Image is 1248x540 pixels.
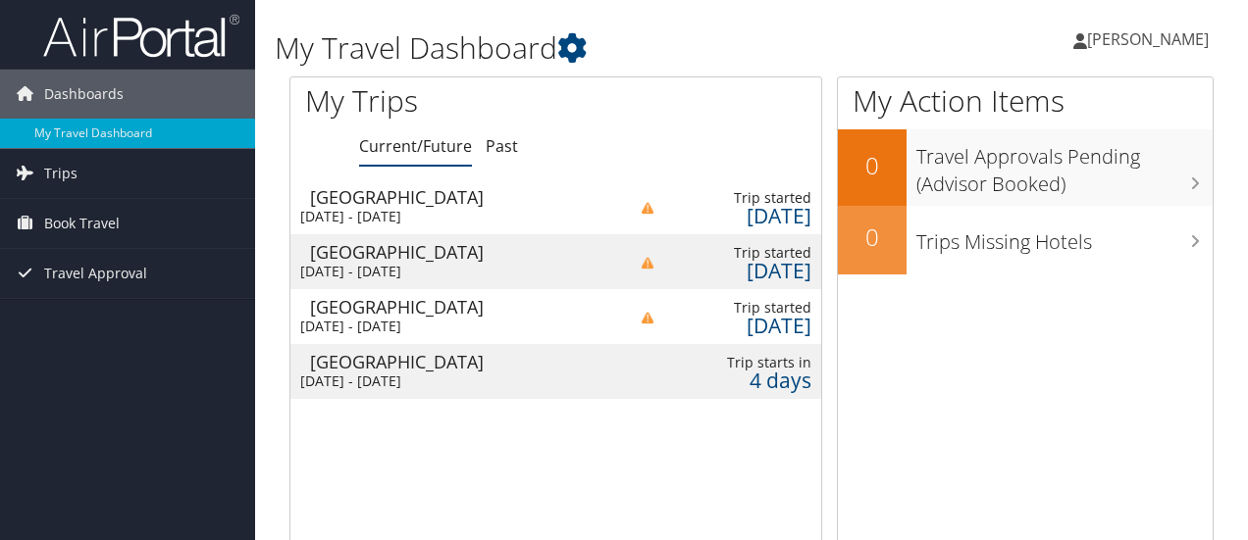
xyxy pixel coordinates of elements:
h1: My Travel Dashboard [275,27,910,69]
span: Trips [44,149,78,198]
img: alert-flat-solid-caution.png [642,312,654,324]
div: [DATE] - [DATE] [300,372,597,390]
div: Trip started [673,299,811,317]
div: [DATE] [673,262,811,279]
span: Travel Approval [44,249,147,298]
h3: Travel Approvals Pending (Advisor Booked) [916,133,1213,198]
div: [DATE] - [DATE] [300,263,597,280]
div: Trip started [673,244,811,262]
h2: 0 [838,149,907,182]
div: [GEOGRAPHIC_DATA] [310,353,606,370]
div: [DATE] - [DATE] [300,318,597,335]
div: 4 days [673,371,811,389]
div: [DATE] - [DATE] [300,208,597,225]
span: [PERSON_NAME] [1087,28,1209,50]
h2: 0 [838,221,907,254]
div: [GEOGRAPHIC_DATA] [310,188,606,206]
h3: Trips Missing Hotels [916,219,1213,256]
a: 0Trips Missing Hotels [838,206,1213,274]
a: Past [486,135,518,157]
span: Book Travel [44,199,120,248]
div: [GEOGRAPHIC_DATA] [310,243,606,261]
h1: My Trips [305,80,586,122]
span: Dashboards [44,70,124,119]
a: Current/Future [359,135,472,157]
div: [DATE] [673,317,811,334]
img: alert-flat-solid-caution.png [642,257,654,270]
div: [GEOGRAPHIC_DATA] [310,298,606,316]
h1: My Action Items [838,80,1213,122]
div: [DATE] [673,207,811,224]
div: Trip started [673,189,811,207]
img: alert-flat-solid-caution.png [642,202,654,215]
div: Trip starts in [673,354,811,371]
img: airportal-logo.png [43,13,239,59]
a: [PERSON_NAME] [1073,10,1228,69]
a: 0Travel Approvals Pending (Advisor Booked) [838,129,1213,205]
